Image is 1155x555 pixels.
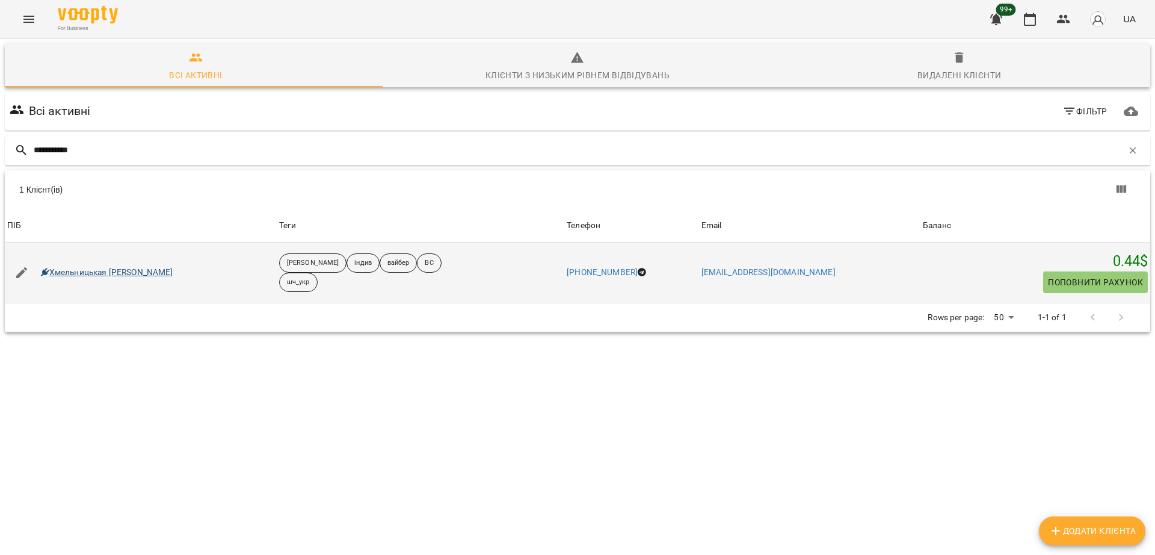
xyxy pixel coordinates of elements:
[923,219,1148,233] span: Баланс
[279,253,346,273] div: [PERSON_NAME]
[287,277,310,288] p: шч_укр
[58,25,118,33] span: For Business
[989,309,1018,326] div: 50
[1123,13,1136,25] span: UA
[1107,175,1136,204] button: Показати колонки
[1048,275,1143,290] span: Поповнити рахунок
[701,267,836,277] a: [EMAIL_ADDRESS][DOMAIN_NAME]
[1089,11,1106,28] img: avatar_s.png
[701,219,722,233] div: Sort
[14,5,43,34] button: Menu
[19,184,585,196] div: 1 Клієнт(ів)
[1062,104,1107,119] span: Фільтр
[485,68,670,82] div: Клієнти з низьким рівнем відвідувань
[287,258,339,268] p: [PERSON_NAME]
[279,219,562,233] div: Теги
[7,219,21,233] div: ПІБ
[928,312,984,324] p: Rows per page:
[169,68,222,82] div: Всі активні
[567,219,600,233] div: Sort
[701,219,722,233] div: Email
[380,253,417,273] div: вайбер
[567,219,696,233] span: Телефон
[29,102,91,120] h6: Всі активні
[41,267,173,279] a: Хмельницькая [PERSON_NAME]
[417,253,441,273] div: ВС
[58,6,118,23] img: Voopty Logo
[354,258,372,268] p: індив
[7,219,21,233] div: Sort
[1058,101,1112,122] button: Фільтр
[387,258,410,268] p: вайбер
[425,258,433,268] p: ВС
[923,252,1148,271] h5: 0.44 $
[996,4,1016,16] span: 99+
[567,219,600,233] div: Телефон
[923,219,951,233] div: Баланс
[346,253,380,273] div: індив
[1038,312,1067,324] p: 1-1 of 1
[923,219,951,233] div: Sort
[917,68,1001,82] div: Видалені клієнти
[7,219,274,233] span: ПІБ
[1118,8,1141,30] button: UA
[5,170,1150,209] div: Table Toolbar
[1043,271,1148,293] button: Поповнити рахунок
[567,267,638,277] a: [PHONE_NUMBER]
[279,273,318,292] div: шч_укр
[701,219,918,233] span: Email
